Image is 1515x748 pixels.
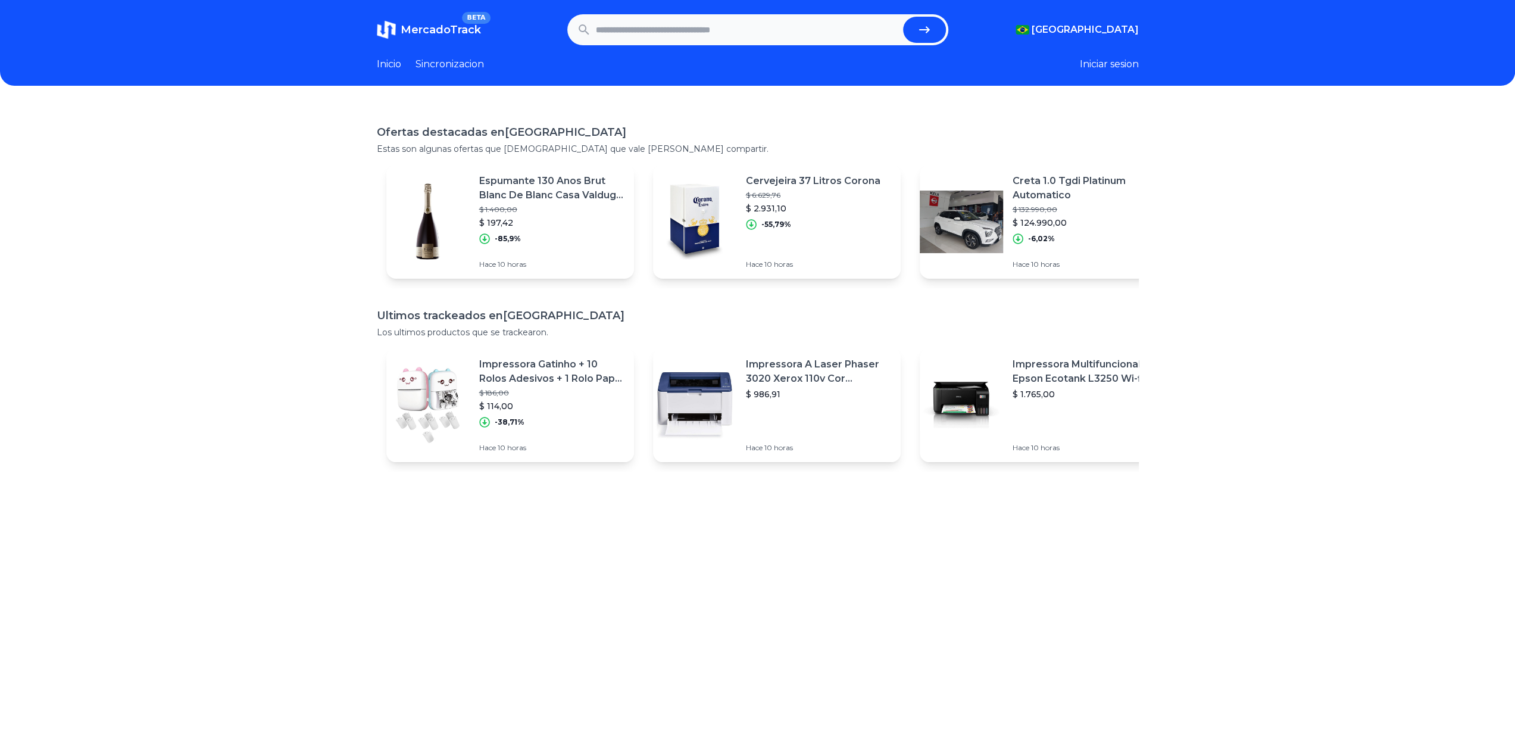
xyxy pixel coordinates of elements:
[479,388,624,398] p: $ 186,00
[653,164,901,279] a: Featured imageCervejeira 37 Litros Corona$ 6.629,76$ 2.931,10-55,79%Hace 10 horas
[479,400,624,412] p: $ 114,00
[377,20,481,39] a: MercadoTrackBETA
[377,124,1139,141] h1: Ofertas destacadas en [GEOGRAPHIC_DATA]
[1013,260,1158,269] p: Hace 10 horas
[495,234,521,244] p: -85,9%
[1016,25,1029,35] img: Brasil
[746,174,880,188] p: Cervejeira 37 Litros Corona
[479,205,624,214] p: $ 1.400,00
[920,348,1167,462] a: Featured imageImpressora Multifuncional Epson Ecotank L3250 Wi-fi Bivolt$ 1.765,00Hace 10 horas
[920,363,1003,447] img: Featured image
[377,307,1139,324] h1: Ultimos trackeados en [GEOGRAPHIC_DATA]
[1028,234,1055,244] p: -6,02%
[479,217,624,229] p: $ 197,42
[1080,57,1139,71] button: Iniciar sesion
[386,164,634,279] a: Featured imageEspumante 130 Anos Brut Blanc De Blanc Casa Valduga 750ml$ 1.400,00$ 197,42-85,9%Ha...
[377,326,1139,338] p: Los ultimos productos que se trackearon.
[416,57,484,71] a: Sincronizacion
[479,443,624,453] p: Hace 10 horas
[1032,23,1139,37] span: [GEOGRAPHIC_DATA]
[746,443,891,453] p: Hace 10 horas
[377,20,396,39] img: MercadoTrack
[653,348,901,462] a: Featured imageImpressora A Laser Phaser 3020 Xerox 110v Cor [PERSON_NAME]$ 986,91Hace 10 horas
[401,23,481,36] span: MercadoTrack
[746,388,891,400] p: $ 986,91
[462,12,490,24] span: BETA
[479,174,624,202] p: Espumante 130 Anos Brut Blanc De Blanc Casa Valduga 750ml
[653,180,736,263] img: Featured image
[761,220,791,229] p: -55,79%
[653,363,736,447] img: Featured image
[377,143,1139,155] p: Estas son algunas ofertas que [DEMOGRAPHIC_DATA] que vale [PERSON_NAME] compartir.
[1013,357,1158,386] p: Impressora Multifuncional Epson Ecotank L3250 Wi-fi Bivolt
[1013,205,1158,214] p: $ 132.990,00
[746,202,880,214] p: $ 2.931,10
[377,57,401,71] a: Inicio
[479,260,624,269] p: Hace 10 horas
[1013,443,1158,453] p: Hace 10 horas
[746,357,891,386] p: Impressora A Laser Phaser 3020 Xerox 110v Cor [PERSON_NAME]
[920,164,1167,279] a: Featured imageCreta 1.0 Tgdi Platinum Automatico$ 132.990,00$ 124.990,00-6,02%Hace 10 horas
[920,180,1003,263] img: Featured image
[1016,23,1139,37] button: [GEOGRAPHIC_DATA]
[1013,217,1158,229] p: $ 124.990,00
[746,191,880,200] p: $ 6.629,76
[746,260,880,269] p: Hace 10 horas
[386,180,470,263] img: Featured image
[1013,388,1158,400] p: $ 1.765,00
[1013,174,1158,202] p: Creta 1.0 Tgdi Platinum Automatico
[479,357,624,386] p: Impressora Gatinho + 10 Rolos Adesivos + 1 Rolo Papel Brinde
[386,348,634,462] a: Featured imageImpressora Gatinho + 10 Rolos Adesivos + 1 Rolo Papel Brinde$ 186,00$ 114,00-38,71%...
[495,417,524,427] p: -38,71%
[386,363,470,447] img: Featured image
